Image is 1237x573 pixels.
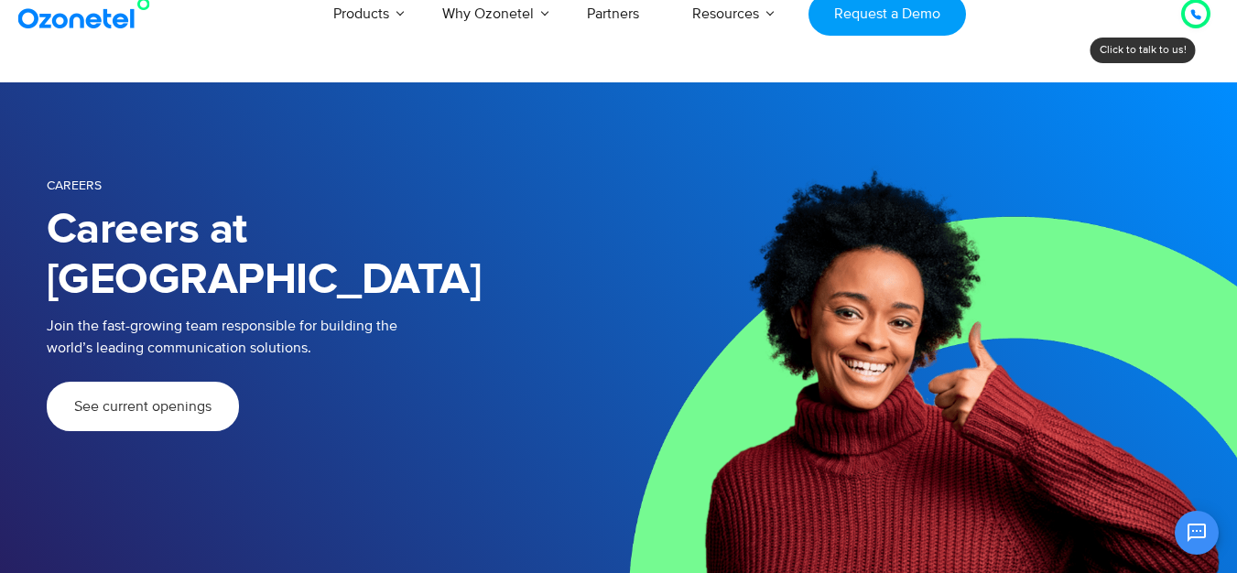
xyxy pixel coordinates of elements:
span: Careers [47,178,102,193]
h1: Careers at [GEOGRAPHIC_DATA] [47,205,619,306]
button: Open chat [1175,511,1219,555]
a: See current openings [47,382,239,431]
p: Join the fast-growing team responsible for building the world’s leading communication solutions. [47,315,591,359]
span: See current openings [74,399,212,414]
